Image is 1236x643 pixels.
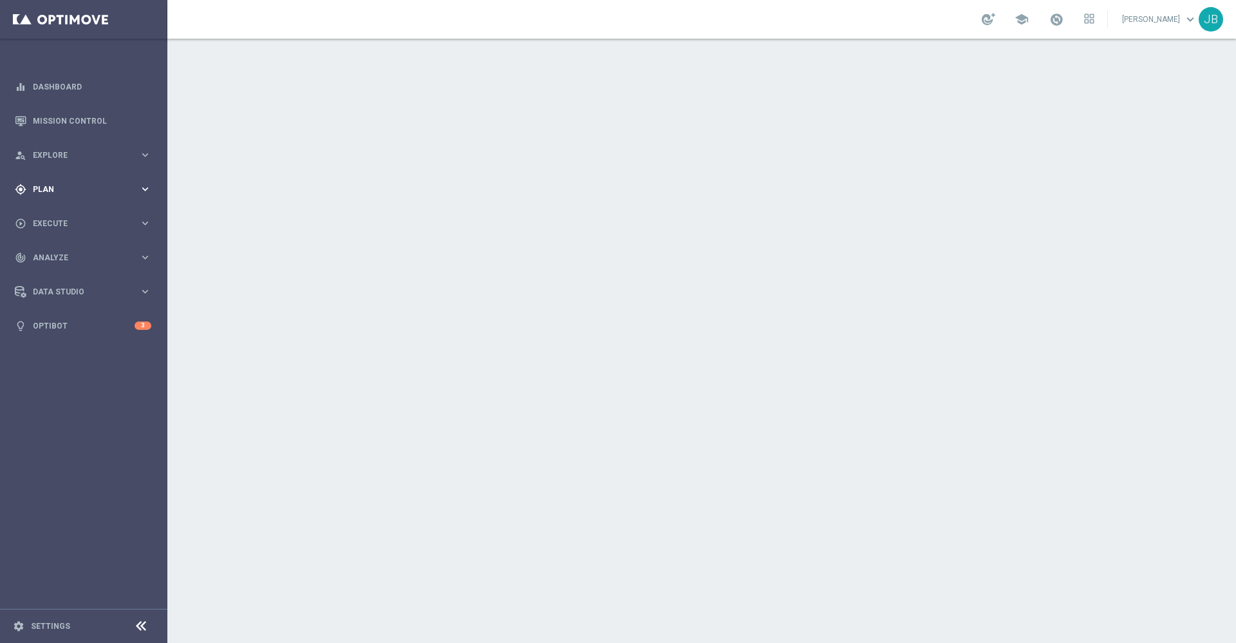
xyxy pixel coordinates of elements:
[33,254,139,262] span: Analyze
[14,116,152,126] button: Mission Control
[31,622,70,630] a: Settings
[14,82,152,92] button: equalizer Dashboard
[1015,12,1029,26] span: school
[33,288,139,296] span: Data Studio
[33,186,139,193] span: Plan
[14,253,152,263] button: track_changes Analyze keyboard_arrow_right
[15,184,139,195] div: Plan
[15,286,139,298] div: Data Studio
[139,251,151,264] i: keyboard_arrow_right
[14,218,152,229] button: play_circle_outline Execute keyboard_arrow_right
[15,184,26,195] i: gps_fixed
[15,149,26,161] i: person_search
[14,287,152,297] button: Data Studio keyboard_arrow_right
[33,104,151,138] a: Mission Control
[1121,10,1199,29] a: [PERSON_NAME]keyboard_arrow_down
[14,150,152,160] button: person_search Explore keyboard_arrow_right
[13,620,24,632] i: settings
[33,70,151,104] a: Dashboard
[14,321,152,331] button: lightbulb Optibot 3
[139,149,151,161] i: keyboard_arrow_right
[15,309,151,343] div: Optibot
[33,151,139,159] span: Explore
[15,218,139,229] div: Execute
[14,184,152,195] button: gps_fixed Plan keyboard_arrow_right
[1183,12,1197,26] span: keyboard_arrow_down
[139,217,151,229] i: keyboard_arrow_right
[15,218,26,229] i: play_circle_outline
[15,252,139,264] div: Analyze
[139,285,151,298] i: keyboard_arrow_right
[135,321,151,330] div: 3
[1199,7,1223,32] div: JB
[15,320,26,332] i: lightbulb
[15,252,26,264] i: track_changes
[15,81,26,93] i: equalizer
[15,70,151,104] div: Dashboard
[33,309,135,343] a: Optibot
[15,149,139,161] div: Explore
[139,183,151,195] i: keyboard_arrow_right
[15,104,151,138] div: Mission Control
[33,220,139,227] span: Execute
